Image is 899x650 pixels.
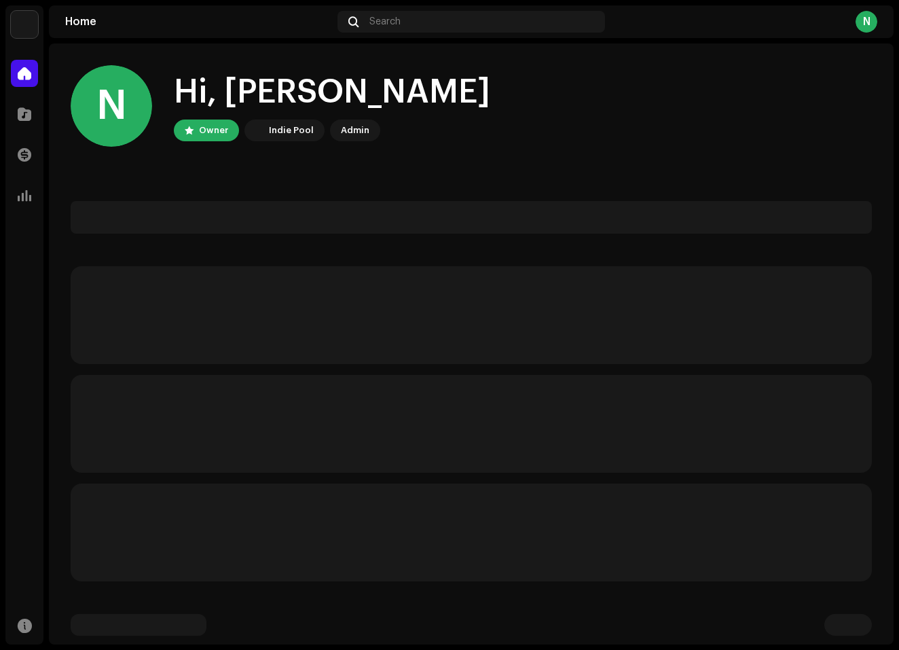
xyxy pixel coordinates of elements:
div: Owner [199,122,228,139]
div: Indie Pool [269,122,314,139]
span: Search [369,16,401,27]
img: 190830b2-3b53-4b0d-992c-d3620458de1d [247,122,263,139]
div: N [71,65,152,147]
div: Hi, [PERSON_NAME] [174,71,490,114]
div: Admin [341,122,369,139]
div: N [856,11,877,33]
div: Home [65,16,332,27]
img: 190830b2-3b53-4b0d-992c-d3620458de1d [11,11,38,38]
